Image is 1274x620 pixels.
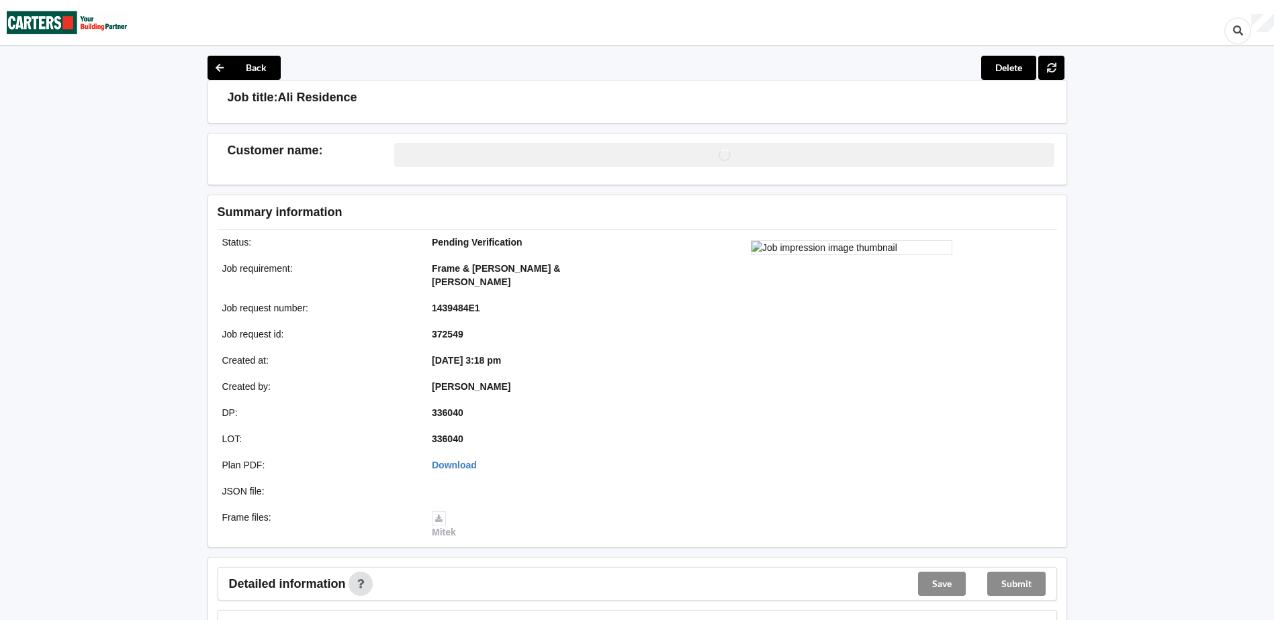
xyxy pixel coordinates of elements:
b: 336040 [432,433,463,444]
div: JSON file : [213,484,423,498]
img: Job impression image thumbnail [751,240,952,255]
div: Plan PDF : [213,458,423,472]
div: Created by : [213,380,423,393]
div: Job request id : [213,327,423,341]
div: LOT : [213,432,423,446]
h3: Customer name : [228,143,395,158]
span: Detailed information [229,578,346,590]
button: Delete [981,56,1036,80]
h3: Summary information [218,205,843,220]
h3: Ali Residence [278,90,357,105]
div: DP : [213,406,423,419]
button: Back [208,56,281,80]
b: 372549 [432,329,463,340]
b: [PERSON_NAME] [432,381,510,392]
a: Download [432,460,477,470]
div: Frame files : [213,511,423,539]
h3: Job title: [228,90,278,105]
div: Status : [213,236,423,249]
b: [DATE] 3:18 pm [432,355,501,366]
div: Job request number : [213,301,423,315]
div: Job requirement : [213,262,423,289]
b: 336040 [432,407,463,418]
b: Pending Verification [432,237,522,248]
b: 1439484E1 [432,303,480,313]
a: Mitek [432,512,456,537]
div: User Profile [1251,14,1274,33]
img: Carters [7,1,128,44]
div: Created at : [213,354,423,367]
b: Frame & [PERSON_NAME] & [PERSON_NAME] [432,263,560,287]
